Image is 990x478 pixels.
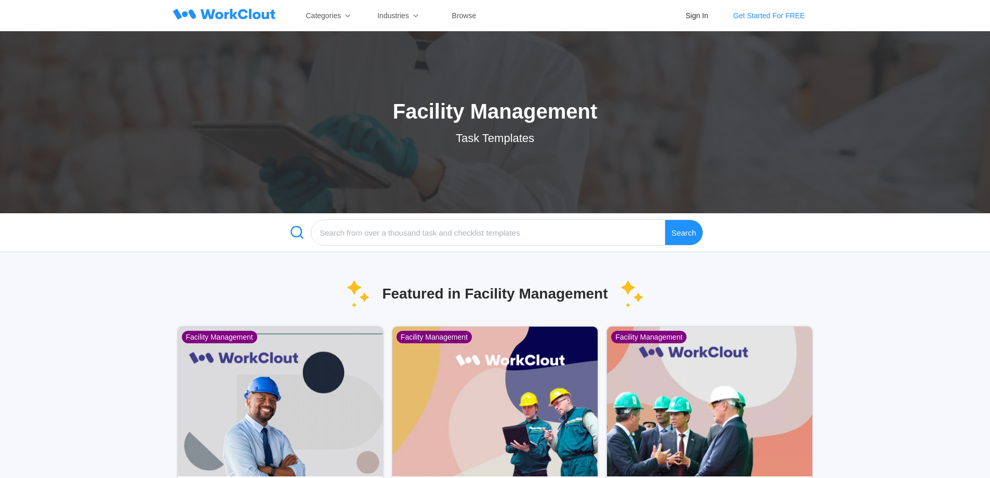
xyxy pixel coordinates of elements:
div: Facility Management [393,100,597,123]
div: Featured in Facility Management [382,286,608,302]
div: Categories [306,11,341,20]
div: Get Started For FREE [733,11,805,20]
div: Facility Management [397,331,472,343]
img: thumbnail_fm5.jpg [178,327,383,476]
img: thumbnail_fm6.jpg [392,327,598,476]
img: thumbnail_fm4.jpg [607,327,812,476]
div: Facility Management [611,331,687,343]
div: Facility Management [182,331,257,343]
div: Sign In [685,11,708,20]
div: Task Templates [456,132,534,145]
div: Industries [377,11,409,20]
input: Search from over a thousand task and checklist templates [311,219,665,246]
div: Search [665,219,703,246]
